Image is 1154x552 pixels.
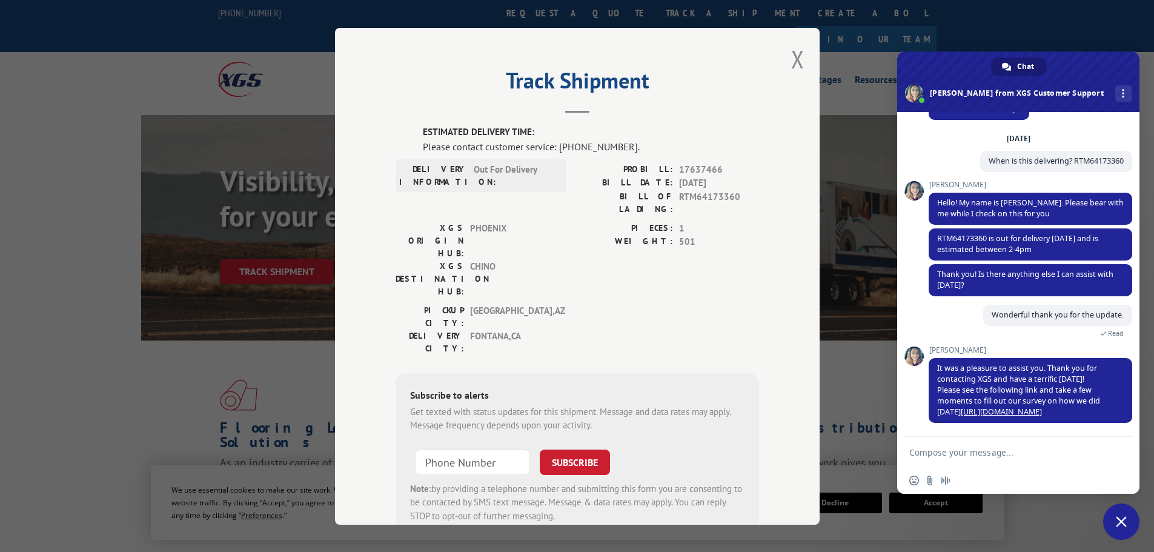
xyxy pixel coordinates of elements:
[396,221,464,259] label: XGS ORIGIN HUB:
[941,476,950,485] span: Audio message
[1017,58,1034,76] span: Chat
[415,449,530,474] input: Phone Number
[396,329,464,354] label: DELIVERY CITY:
[396,304,464,329] label: PICKUP CITY:
[961,407,1042,417] a: [URL][DOMAIN_NAME]
[474,162,555,188] span: Out For Delivery
[929,346,1132,354] span: [PERSON_NAME]
[396,259,464,298] label: XGS DESTINATION HUB:
[470,304,552,329] span: [GEOGRAPHIC_DATA] , AZ
[1103,504,1139,540] div: Close chat
[679,162,759,176] span: 17637466
[991,58,1046,76] div: Chat
[423,139,759,153] div: Please contact customer service: [PHONE_NUMBER].
[410,387,744,405] div: Subscribe to alerts
[909,476,919,485] span: Insert an emoji
[679,176,759,190] span: [DATE]
[1007,135,1030,142] div: [DATE]
[925,476,935,485] span: Send a file
[399,162,468,188] label: DELIVERY INFORMATION:
[577,221,673,235] label: PIECES:
[470,259,552,298] span: CHINO
[992,310,1124,320] span: Wonderful thank you for the update.
[410,482,431,494] strong: Note:
[1108,329,1124,338] span: Read
[577,176,673,190] label: BILL DATE:
[937,233,1098,254] span: RTM64173360 is out for delivery [DATE] and is estimated between 2-4pm
[577,235,673,249] label: WEIGHT:
[679,221,759,235] span: 1
[577,190,673,215] label: BILL OF LADING:
[470,221,552,259] span: PHOENIX
[909,447,1101,458] textarea: Compose your message...
[989,156,1124,166] span: When is this delivering? RTM64173360
[929,181,1132,189] span: [PERSON_NAME]
[791,43,804,75] button: Close modal
[470,329,552,354] span: FONTANA , CA
[540,449,610,474] button: SUBSCRIBE
[410,482,744,523] div: by providing a telephone number and submitting this form you are consenting to be contacted by SM...
[410,405,744,432] div: Get texted with status updates for this shipment. Message and data rates may apply. Message frequ...
[937,198,1124,219] span: Hello! My name is [PERSON_NAME]. Please bear with me while I check on this for you
[396,72,759,95] h2: Track Shipment
[1115,85,1132,102] div: More channels
[423,125,759,139] label: ESTIMATED DELIVERY TIME:
[679,190,759,215] span: RTM64173360
[937,269,1113,290] span: Thank you! Is there anything else I can assist with [DATE]?
[937,363,1100,417] span: It was a pleasure to assist you. Thank you for contacting XGS and have a terrific [DATE]! Please ...
[679,235,759,249] span: 501
[577,162,673,176] label: PROBILL:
